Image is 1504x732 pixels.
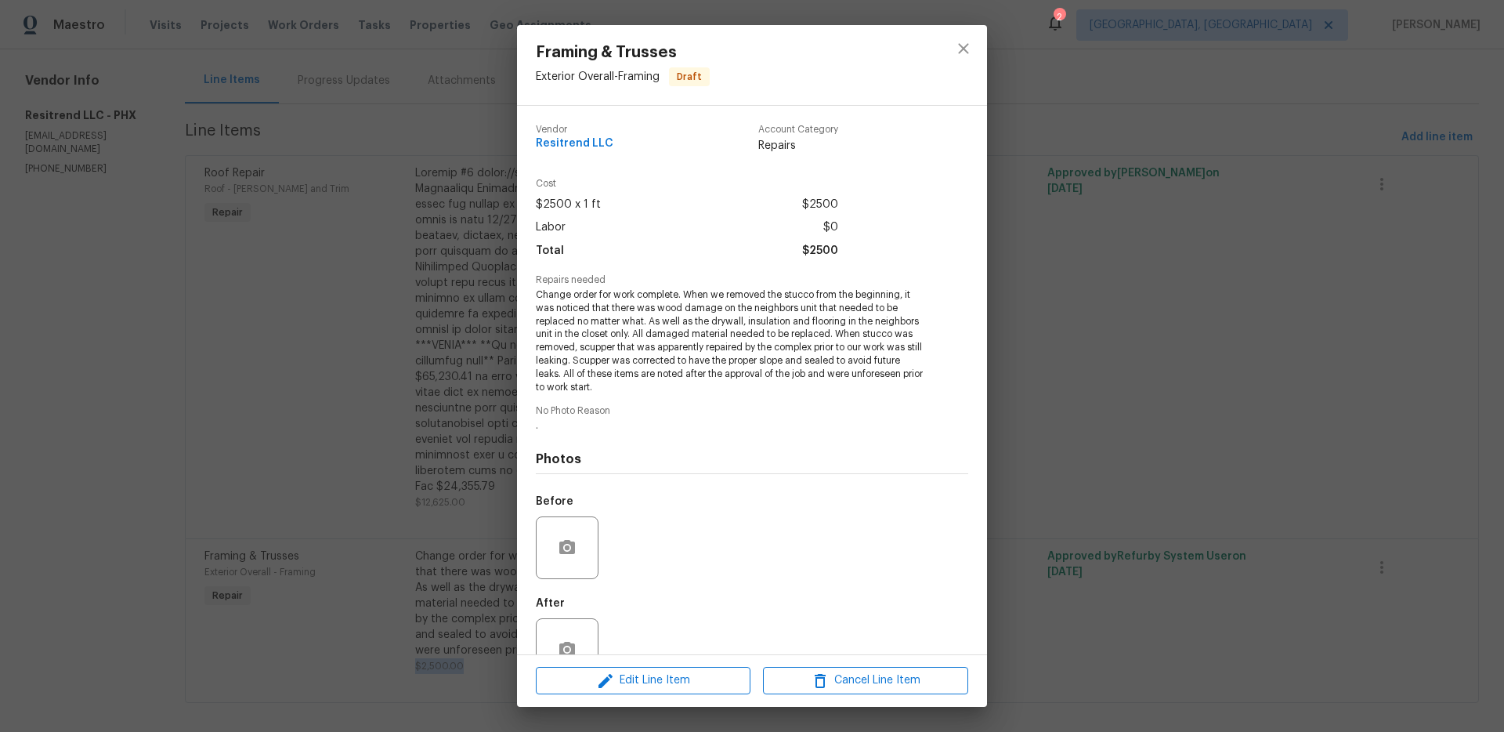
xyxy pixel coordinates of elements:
span: $2500 [802,240,838,263]
span: Cancel Line Item [768,671,963,690]
span: $2500 [802,194,838,216]
span: . [536,419,925,433]
button: Cancel Line Item [763,667,968,694]
button: close [945,30,982,67]
span: Labor [536,216,566,239]
h5: After [536,598,565,609]
span: Draft [671,69,708,85]
span: Change order for work complete. When we removed the stucco from the beginning, it was noticed tha... [536,288,925,393]
span: No Photo Reason [536,406,968,416]
span: Repairs needed [536,275,968,285]
span: $0 [823,216,838,239]
span: Cost [536,179,838,189]
span: Account Category [758,125,838,135]
button: Edit Line Item [536,667,750,694]
span: Exterior Overall - Framing [536,71,660,82]
span: Framing & Trusses [536,44,710,61]
span: Edit Line Item [540,671,746,690]
span: $2500 x 1 ft [536,194,601,216]
div: 2 [1054,9,1065,25]
span: Total [536,240,564,263]
h5: Before [536,496,573,507]
h4: Photos [536,451,968,467]
span: Resitrend LLC [536,138,613,150]
span: Vendor [536,125,613,135]
span: Repairs [758,138,838,154]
